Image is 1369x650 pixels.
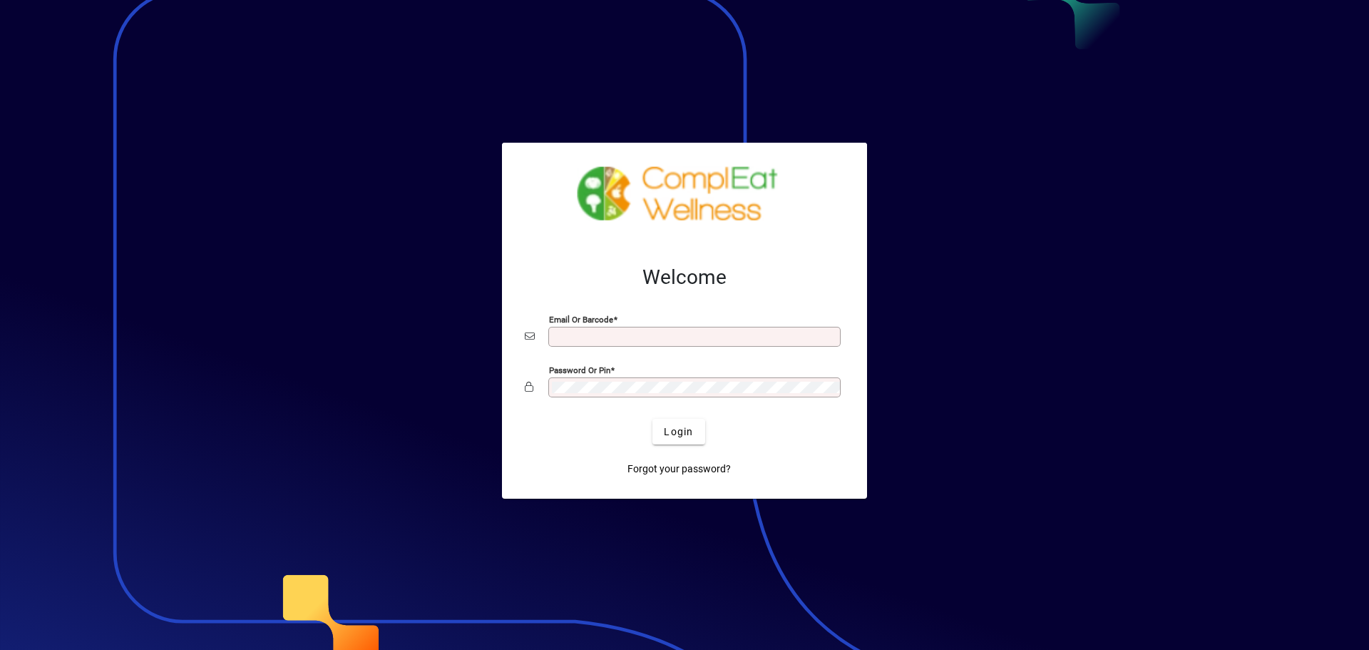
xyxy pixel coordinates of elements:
[652,419,704,445] button: Login
[549,365,610,375] mat-label: Password or Pin
[525,265,844,290] h2: Welcome
[627,462,731,477] span: Forgot your password?
[664,425,693,440] span: Login
[622,456,737,482] a: Forgot your password?
[549,315,613,325] mat-label: Email or Barcode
